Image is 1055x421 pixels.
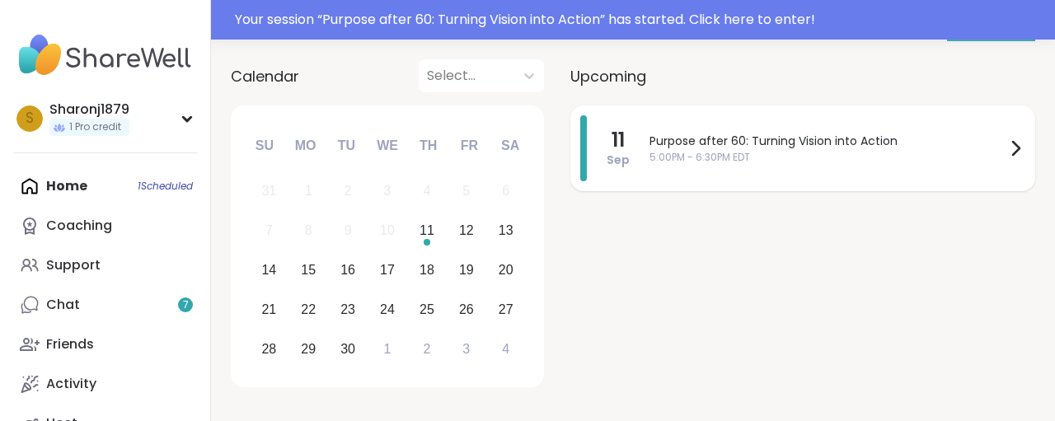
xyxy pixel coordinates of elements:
div: 2 [423,338,430,360]
div: 7 [265,219,273,241]
div: Activity [46,375,96,393]
div: 15 [301,259,316,281]
div: Choose Sunday, September 28th, 2025 [251,331,287,367]
div: Choose Monday, September 29th, 2025 [291,331,326,367]
div: 29 [301,338,316,360]
a: Activity [13,364,197,404]
div: Not available Monday, September 8th, 2025 [291,213,326,249]
div: 3 [462,338,470,360]
div: 30 [340,338,355,360]
div: 13 [499,219,513,241]
div: 23 [340,298,355,320]
div: Choose Thursday, September 11th, 2025 [410,213,445,249]
div: 21 [261,298,276,320]
a: Coaching [13,206,197,246]
div: 6 [502,180,509,202]
div: Choose Sunday, September 14th, 2025 [251,253,287,288]
div: Choose Saturday, September 27th, 2025 [488,292,523,327]
div: Not available Saturday, September 6th, 2025 [488,174,523,209]
a: Friends [13,325,197,364]
div: Su [246,128,283,164]
div: 4 [423,180,430,202]
div: Choose Monday, September 22nd, 2025 [291,292,326,327]
div: 27 [499,298,513,320]
div: 19 [459,259,474,281]
div: Choose Tuesday, September 23rd, 2025 [331,292,366,327]
div: Choose Saturday, October 4th, 2025 [488,331,523,367]
div: 1 [384,338,392,360]
div: 16 [340,259,355,281]
div: Choose Thursday, October 2nd, 2025 [410,331,445,367]
div: 26 [459,298,474,320]
div: Not available Sunday, September 7th, 2025 [251,213,287,249]
div: Choose Wednesday, September 24th, 2025 [370,292,406,327]
div: 31 [261,180,276,202]
div: Not available Friday, September 5th, 2025 [448,174,484,209]
div: Not available Wednesday, September 3rd, 2025 [370,174,406,209]
div: Sharonj1879 [49,101,129,119]
span: 1 Pro credit [69,120,121,134]
div: 2 [345,180,352,202]
div: Choose Thursday, September 18th, 2025 [410,253,445,288]
span: 11 [612,129,625,152]
div: Choose Saturday, September 20th, 2025 [488,253,523,288]
div: 14 [261,259,276,281]
div: 3 [384,180,392,202]
a: Support [13,246,197,285]
div: Friends [46,335,94,353]
div: Chat [46,296,80,314]
div: Th [410,128,447,164]
div: Not available Monday, September 1st, 2025 [291,174,326,209]
span: 5:00PM - 6:30PM EDT [649,150,1006,165]
a: Chat7 [13,285,197,325]
span: S [26,108,34,129]
div: 10 [380,219,395,241]
span: Sep [607,152,630,168]
span: Calendar [231,65,299,87]
div: 4 [502,338,509,360]
div: month 2025-09 [249,171,525,368]
div: 28 [261,338,276,360]
span: 7 [183,298,189,312]
div: Coaching [46,217,112,235]
div: Your session “ Purpose after 60: Turning Vision into Action ” has started. Click here to enter! [235,10,1045,30]
div: Choose Friday, October 3rd, 2025 [448,331,484,367]
span: Upcoming [570,65,646,87]
div: Choose Monday, September 15th, 2025 [291,253,326,288]
img: ShareWell Nav Logo [13,26,197,84]
div: We [369,128,406,164]
div: 17 [380,259,395,281]
div: Choose Wednesday, October 1st, 2025 [370,331,406,367]
div: Not available Sunday, August 31st, 2025 [251,174,287,209]
div: 8 [305,219,312,241]
div: Not available Tuesday, September 2nd, 2025 [331,174,366,209]
div: 22 [301,298,316,320]
div: 25 [420,298,434,320]
div: Not available Thursday, September 4th, 2025 [410,174,445,209]
div: Choose Tuesday, September 16th, 2025 [331,253,366,288]
div: Fr [451,128,487,164]
div: 11 [420,219,434,241]
div: Choose Sunday, September 21st, 2025 [251,292,287,327]
div: Support [46,256,101,274]
div: Choose Tuesday, September 30th, 2025 [331,331,366,367]
div: 20 [499,259,513,281]
div: 12 [459,219,474,241]
div: Choose Wednesday, September 17th, 2025 [370,253,406,288]
div: 1 [305,180,312,202]
div: Choose Friday, September 19th, 2025 [448,253,484,288]
div: Choose Friday, September 26th, 2025 [448,292,484,327]
div: 5 [462,180,470,202]
div: Mo [287,128,323,164]
span: Purpose after 60: Turning Vision into Action [649,133,1006,150]
div: 18 [420,259,434,281]
div: Tu [328,128,364,164]
div: 9 [345,219,352,241]
div: Choose Saturday, September 13th, 2025 [488,213,523,249]
div: Sa [492,128,528,164]
div: 24 [380,298,395,320]
div: Choose Friday, September 12th, 2025 [448,213,484,249]
div: Choose Thursday, September 25th, 2025 [410,292,445,327]
div: Not available Tuesday, September 9th, 2025 [331,213,366,249]
div: Not available Wednesday, September 10th, 2025 [370,213,406,249]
